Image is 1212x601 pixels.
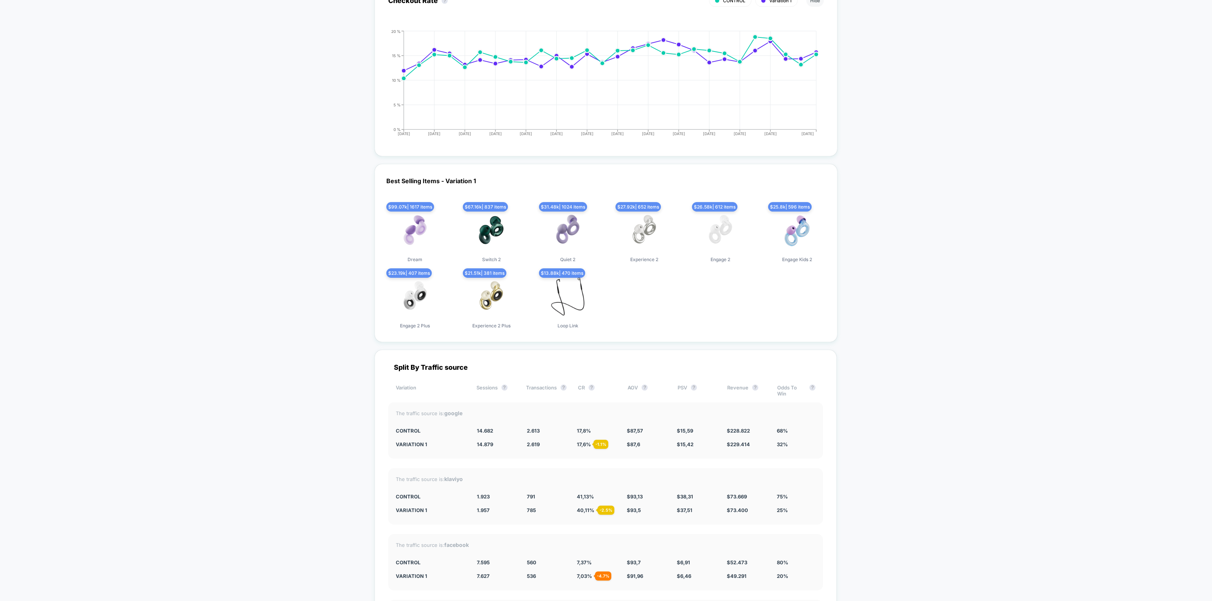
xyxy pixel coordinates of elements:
div: Variation 1 [396,507,465,513]
span: 40,11 % [577,507,594,513]
tspan: [DATE] [458,131,471,136]
button: ? [501,385,508,391]
span: 17,8 % [577,428,591,434]
span: 2.613 [527,428,540,434]
span: 7,37 % [577,559,592,565]
div: The traffic source is: [396,476,815,482]
span: Loop Link [558,323,578,329]
div: Odds To Win [777,385,815,397]
img: produt [545,207,590,253]
span: 536 [527,573,536,579]
div: CONTROL [396,494,465,500]
span: $ 27.92k | 652 items [615,202,661,212]
div: Revenue [727,385,765,397]
span: $ 52.473 [727,559,747,565]
span: 2.619 [527,441,540,447]
tspan: [DATE] [489,131,501,136]
div: Split By Traffic source [388,363,823,371]
span: 17,6 % [577,441,591,447]
button: ? [589,385,595,391]
span: 791 [527,494,535,500]
span: $ 38,31 [677,494,693,500]
img: produt [774,207,820,253]
div: The traffic source is: [396,410,815,416]
div: 75% [777,494,815,500]
tspan: [DATE] [764,131,776,136]
button: ? [561,385,567,391]
span: Engage 2 Plus [400,323,430,329]
span: Engage Kids 2 [782,257,812,262]
span: $ 73.669 [727,494,747,500]
span: $ 93,5 [627,507,641,513]
div: Transactions [526,385,567,397]
div: CR [578,385,616,397]
span: 7.595 [477,559,490,565]
span: 1.957 [477,507,490,513]
tspan: [DATE] [520,131,532,136]
tspan: [DATE] [581,131,593,136]
div: 32% [777,441,815,447]
tspan: [DATE] [801,131,814,136]
span: $ 87,57 [627,428,643,434]
span: 7,03 % [577,573,592,579]
span: $ 6,46 [677,573,691,579]
tspan: [DATE] [397,131,410,136]
span: $ 49.291 [727,573,747,579]
div: CONTROL [396,428,465,434]
tspan: 10 % [392,78,401,82]
span: $ 21.51k | 381 items [463,268,506,278]
span: $ 15,59 [677,428,693,434]
div: Variation 1 [396,441,465,447]
div: Sessions [476,385,515,397]
tspan: 20 % [391,29,401,33]
span: Switch 2 [482,257,501,262]
tspan: [DATE] [550,131,562,136]
tspan: 15 % [392,53,401,58]
span: $ 67.16k | 837 items [463,202,508,212]
strong: facebook [444,542,469,548]
span: $ 23.19k | 407 items [386,268,432,278]
span: $ 25.8k | 596 items [768,202,812,212]
div: 80% [777,559,815,565]
div: Variation [396,385,465,397]
tspan: [DATE] [428,131,440,136]
span: Experience 2 Plus [472,323,511,329]
span: $ 87,6 [627,441,640,447]
img: produt [392,274,438,319]
span: 7.627 [477,573,490,579]
tspan: 5 % [394,102,401,107]
img: produt [469,207,514,253]
span: $ 15,42 [677,441,693,447]
button: ? [642,385,648,391]
button: ? [752,385,758,391]
div: CONTROL [396,559,465,565]
div: The traffic source is: [396,542,815,548]
span: Engage 2 [711,257,730,262]
tspan: [DATE] [672,131,685,136]
button: ? [691,385,697,391]
tspan: [DATE] [611,131,624,136]
div: CHECKOUT_RATE [381,29,816,143]
tspan: [DATE] [733,131,746,136]
img: produt [545,274,590,319]
tspan: [DATE] [703,131,715,136]
span: $ 13.88k | 470 items [539,268,585,278]
span: $ 37,51 [677,507,692,513]
strong: google [444,410,462,416]
img: produt [622,207,667,253]
span: $ 73.400 [727,507,748,513]
div: 20% [777,573,815,579]
span: Quiet 2 [560,257,575,262]
span: $ 93,13 [627,494,643,500]
span: 785 [527,507,536,513]
tspan: 0 % [394,127,401,131]
div: 68% [777,428,815,434]
span: $ 93,7 [627,559,641,565]
div: - 2.5 % [598,506,614,515]
span: 14.682 [477,428,493,434]
span: $ 91,96 [627,573,643,579]
strong: klaviyo [444,476,463,482]
span: $ 6,91 [677,559,690,565]
span: 14.879 [477,441,493,447]
span: Experience 2 [630,257,658,262]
